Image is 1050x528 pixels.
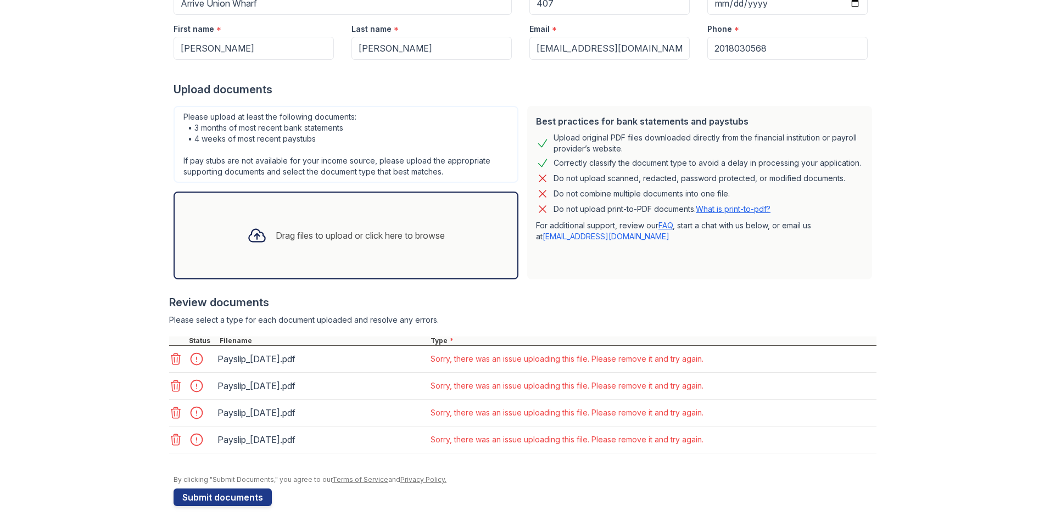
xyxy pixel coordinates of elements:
button: Submit documents [174,488,272,506]
div: Do not combine multiple documents into one file. [554,187,730,200]
div: Filename [217,336,428,345]
label: Last name [351,24,392,35]
div: Sorry, there was an issue uploading this file. Please remove it and try again. [431,380,703,391]
p: Do not upload print-to-PDF documents. [554,204,770,215]
a: [EMAIL_ADDRESS][DOMAIN_NAME] [543,232,669,241]
a: FAQ [658,221,673,230]
div: Please select a type for each document uploaded and resolve any errors. [169,314,876,325]
a: Terms of Service [332,475,388,484]
div: Type [428,336,876,345]
div: Status [187,336,217,345]
div: Sorry, there was an issue uploading this file. Please remove it and try again. [431,407,703,418]
label: First name [174,24,214,35]
div: Correctly classify the document type to avoid a delay in processing your application. [554,156,861,170]
label: Email [529,24,550,35]
div: Payslip_[DATE].pdf [217,431,424,448]
div: By clicking "Submit Documents," you agree to our and [174,475,876,484]
div: Drag files to upload or click here to browse [276,229,445,242]
label: Phone [707,24,732,35]
div: Best practices for bank statements and paystubs [536,115,863,128]
div: Payslip_[DATE].pdf [217,377,424,395]
a: What is print-to-pdf? [696,204,770,214]
div: Please upload at least the following documents: • 3 months of most recent bank statements • 4 wee... [174,106,518,183]
div: Payslip_[DATE].pdf [217,404,424,422]
div: Do not upload scanned, redacted, password protected, or modified documents. [554,172,845,185]
div: Payslip_[DATE].pdf [217,350,424,368]
div: Upload original PDF files downloaded directly from the financial institution or payroll provider’... [554,132,863,154]
div: Review documents [169,295,876,310]
div: Sorry, there was an issue uploading this file. Please remove it and try again. [431,434,703,445]
p: For additional support, review our , start a chat with us below, or email us at [536,220,863,242]
a: Privacy Policy. [400,475,446,484]
div: Upload documents [174,82,876,97]
div: Sorry, there was an issue uploading this file. Please remove it and try again. [431,353,703,364]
